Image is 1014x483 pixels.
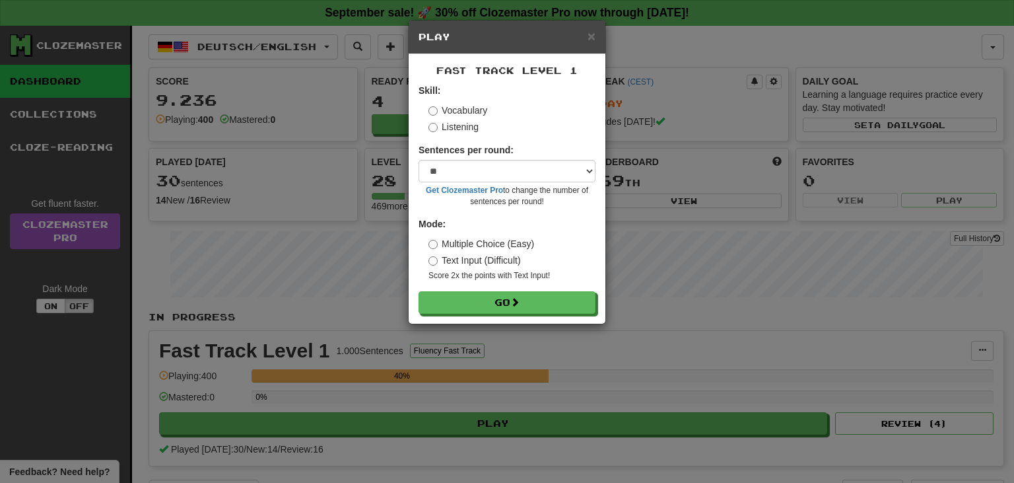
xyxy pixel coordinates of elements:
input: Listening [428,123,438,132]
strong: Mode: [419,219,446,229]
input: Vocabulary [428,106,438,116]
label: Listening [428,120,479,133]
span: Fast Track Level 1 [436,65,578,76]
input: Text Input (Difficult) [428,256,438,266]
label: Text Input (Difficult) [428,254,521,267]
label: Vocabulary [428,104,487,117]
small: Score 2x the points with Text Input ! [428,270,595,281]
button: Go [419,291,595,314]
input: Multiple Choice (Easy) [428,240,438,249]
small: to change the number of sentences per round! [419,185,595,207]
label: Multiple Choice (Easy) [428,237,534,250]
h5: Play [419,30,595,44]
strong: Skill: [419,85,440,96]
button: Close [588,29,595,43]
a: Get Clozemaster Pro [426,186,503,195]
label: Sentences per round: [419,143,514,157]
span: × [588,28,595,44]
